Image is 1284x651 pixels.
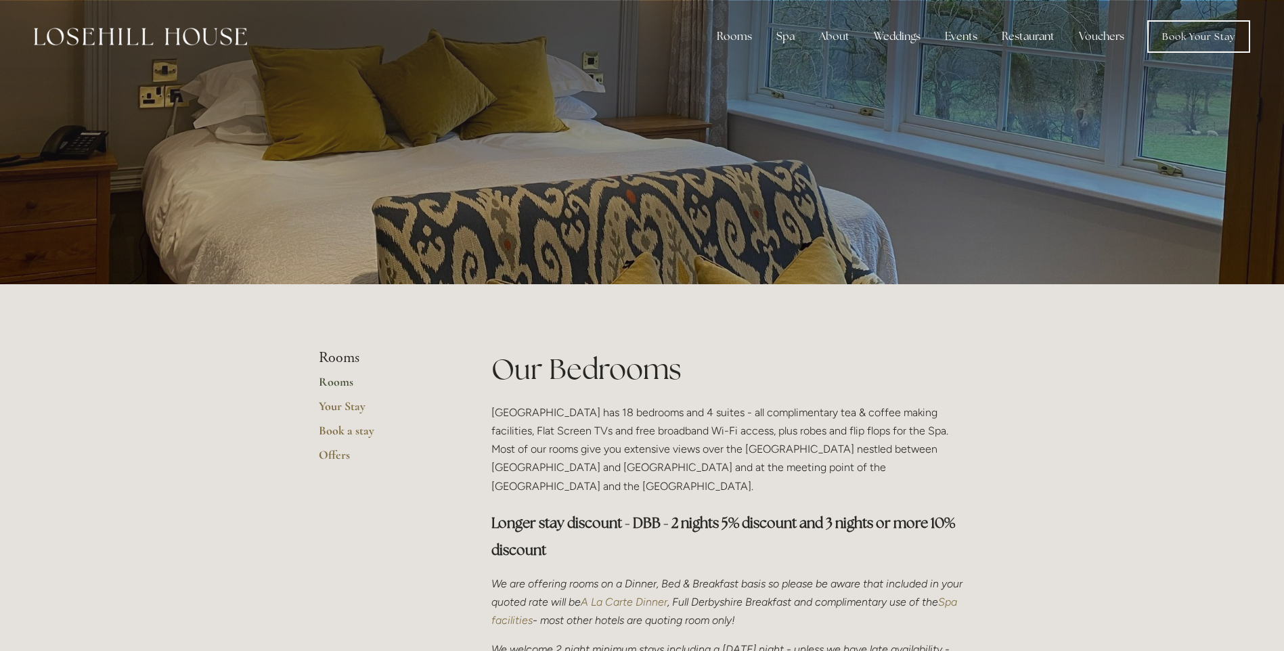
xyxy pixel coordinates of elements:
[667,596,938,608] em: , Full Derbyshire Breakfast and complimentary use of the
[319,423,448,447] a: Book a stay
[491,349,966,389] h1: Our Bedrooms
[34,28,247,45] img: Losehill House
[766,23,805,50] div: Spa
[319,447,448,472] a: Offers
[319,399,448,423] a: Your Stay
[808,23,860,50] div: About
[581,596,667,608] a: A La Carte Dinner
[991,23,1065,50] div: Restaurant
[319,374,448,399] a: Rooms
[491,403,966,495] p: [GEOGRAPHIC_DATA] has 18 bedrooms and 4 suites - all complimentary tea & coffee making facilities...
[491,514,958,559] strong: Longer stay discount - DBB - 2 nights 5% discount and 3 nights or more 10% discount
[491,577,965,608] em: We are offering rooms on a Dinner, Bed & Breakfast basis so please be aware that included in your...
[1068,23,1135,50] a: Vouchers
[533,614,735,627] em: - most other hotels are quoting room only!
[863,23,931,50] div: Weddings
[706,23,763,50] div: Rooms
[1147,20,1250,53] a: Book Your Stay
[319,349,448,367] li: Rooms
[934,23,988,50] div: Events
